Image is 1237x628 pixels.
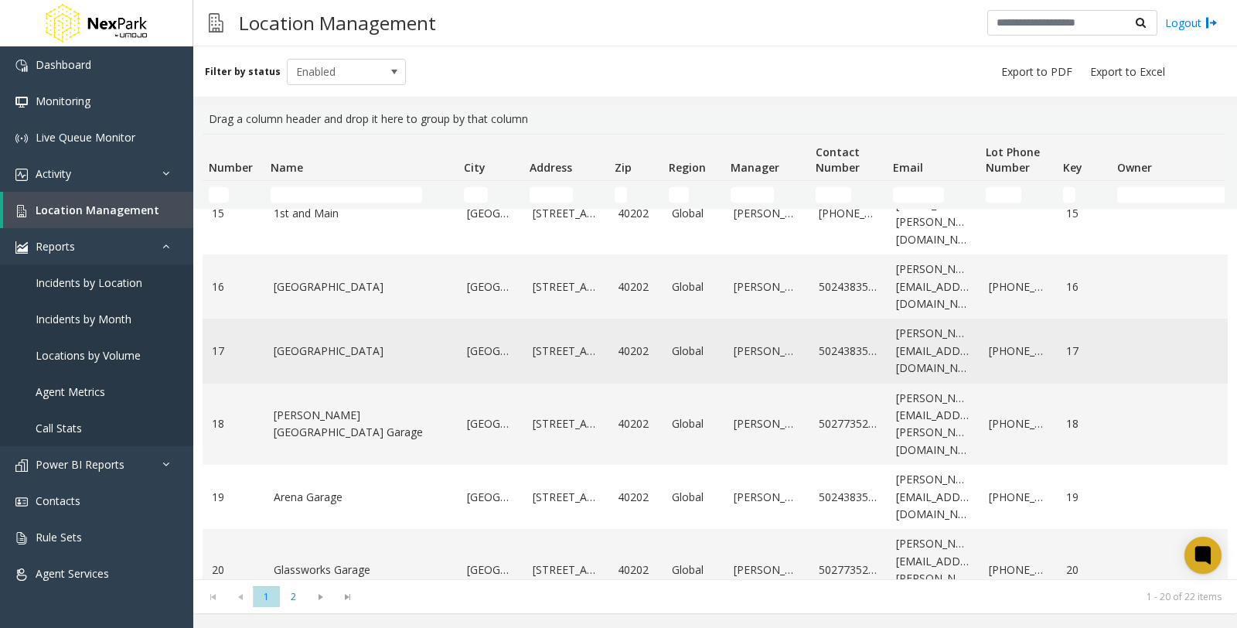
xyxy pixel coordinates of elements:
[280,586,307,607] span: Page 2
[231,4,444,42] h3: Location Management
[896,390,970,459] a: [PERSON_NAME][EMAIL_ADDRESS][PERSON_NAME][DOMAIN_NAME]
[209,4,223,42] img: pageIcon
[274,343,448,360] a: [GEOGRAPHIC_DATA]
[672,489,715,506] a: Global
[731,187,774,203] input: Manager Filter
[15,60,28,72] img: 'icon'
[209,160,253,175] span: Number
[893,187,944,203] input: Email Filter
[618,415,653,432] a: 40202
[989,561,1048,579] a: [PHONE_NUMBER]
[212,489,255,506] a: 19
[530,160,572,175] span: Address
[734,343,800,360] a: [PERSON_NAME]
[1063,187,1075,203] input: Key Filter
[212,343,255,360] a: 17
[672,278,715,295] a: Global
[36,384,105,399] span: Agent Metrics
[36,57,91,72] span: Dashboard
[264,181,458,209] td: Name Filter
[15,205,28,217] img: 'icon'
[819,205,877,222] a: [PHONE_NUMBER]
[36,166,71,181] span: Activity
[334,586,361,608] span: Go to the last page
[36,275,142,290] span: Incidents by Location
[1066,489,1102,506] a: 19
[672,415,715,432] a: Global
[1001,64,1072,80] span: Export to PDF
[819,278,877,295] a: 5024383545
[3,192,193,228] a: Location Management
[203,104,1228,134] div: Drag a column header and drop it here to group by that column
[896,471,970,523] a: [PERSON_NAME][EMAIL_ADDRESS][DOMAIN_NAME]
[15,532,28,544] img: 'icon'
[36,239,75,254] span: Reports
[530,187,573,203] input: Address Filter
[1057,181,1111,209] td: Key Filter
[809,181,887,209] td: Contact Number Filter
[669,187,689,203] input: Region Filter
[274,407,448,442] a: [PERSON_NAME][GEOGRAPHIC_DATA] Garage
[986,145,1040,175] span: Lot Phone Number
[819,561,877,579] a: 5027735282
[307,586,334,608] span: Go to the next page
[15,459,28,472] img: 'icon'
[209,187,229,203] input: Number Filter
[816,145,860,175] span: Contact Number
[36,348,141,363] span: Locations by Volume
[816,187,851,203] input: Contact Number Filter
[274,205,448,222] a: 1st and Main
[212,561,255,579] a: 20
[663,181,724,209] td: Region Filter
[618,343,653,360] a: 40202
[464,160,486,175] span: City
[15,132,28,145] img: 'icon'
[1066,343,1102,360] a: 17
[989,278,1048,295] a: [PHONE_NUMBER]
[36,530,82,544] span: Rule Sets
[212,415,255,432] a: 18
[467,561,514,579] a: [GEOGRAPHIC_DATA]
[893,160,923,175] span: Email
[271,187,422,203] input: Name Filter
[15,568,28,581] img: 'icon'
[615,160,632,175] span: Zip
[467,343,514,360] a: [GEOGRAPHIC_DATA]
[896,535,970,605] a: [PERSON_NAME][EMAIL_ADDRESS][PERSON_NAME][DOMAIN_NAME]
[15,96,28,108] img: 'icon'
[36,421,82,435] span: Call Stats
[1205,15,1218,31] img: logout
[271,160,303,175] span: Name
[212,278,255,295] a: 16
[1066,561,1102,579] a: 20
[672,205,715,222] a: Global
[467,205,514,222] a: [GEOGRAPHIC_DATA]
[1084,61,1171,83] button: Export to Excel
[986,187,1021,203] input: Lot Phone Number Filter
[533,489,599,506] a: [STREET_ADDRESS]
[36,457,124,472] span: Power BI Reports
[819,343,877,360] a: 5024383545
[370,590,1222,603] kendo-pager-info: 1 - 20 of 22 items
[274,278,448,295] a: [GEOGRAPHIC_DATA]
[467,489,514,506] a: [GEOGRAPHIC_DATA]
[36,566,109,581] span: Agent Services
[980,181,1057,209] td: Lot Phone Number Filter
[36,203,159,217] span: Location Management
[1090,64,1165,80] span: Export to Excel
[1165,15,1218,31] a: Logout
[467,278,514,295] a: [GEOGRAPHIC_DATA]
[618,489,653,506] a: 40202
[203,181,264,209] td: Number Filter
[1066,415,1102,432] a: 18
[464,187,488,203] input: City Filter
[1117,160,1152,175] span: Owner
[669,160,706,175] span: Region
[896,261,970,312] a: [PERSON_NAME][EMAIL_ADDRESS][DOMAIN_NAME]
[608,181,663,209] td: Zip Filter
[36,94,90,108] span: Monitoring
[896,325,970,377] a: [PERSON_NAME][EMAIL_ADDRESS][DOMAIN_NAME]
[672,561,715,579] a: Global
[458,181,523,209] td: City Filter
[288,60,382,84] span: Enabled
